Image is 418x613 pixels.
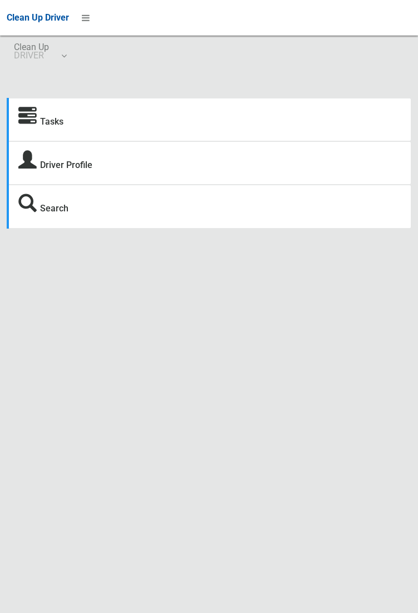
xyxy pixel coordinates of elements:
[7,36,73,71] a: Clean UpDRIVER
[7,12,69,23] span: Clean Up Driver
[7,9,69,26] a: Clean Up Driver
[40,203,68,214] a: Search
[14,51,49,60] small: DRIVER
[40,160,92,170] a: Driver Profile
[40,116,63,127] a: Tasks
[14,43,66,60] span: Clean Up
